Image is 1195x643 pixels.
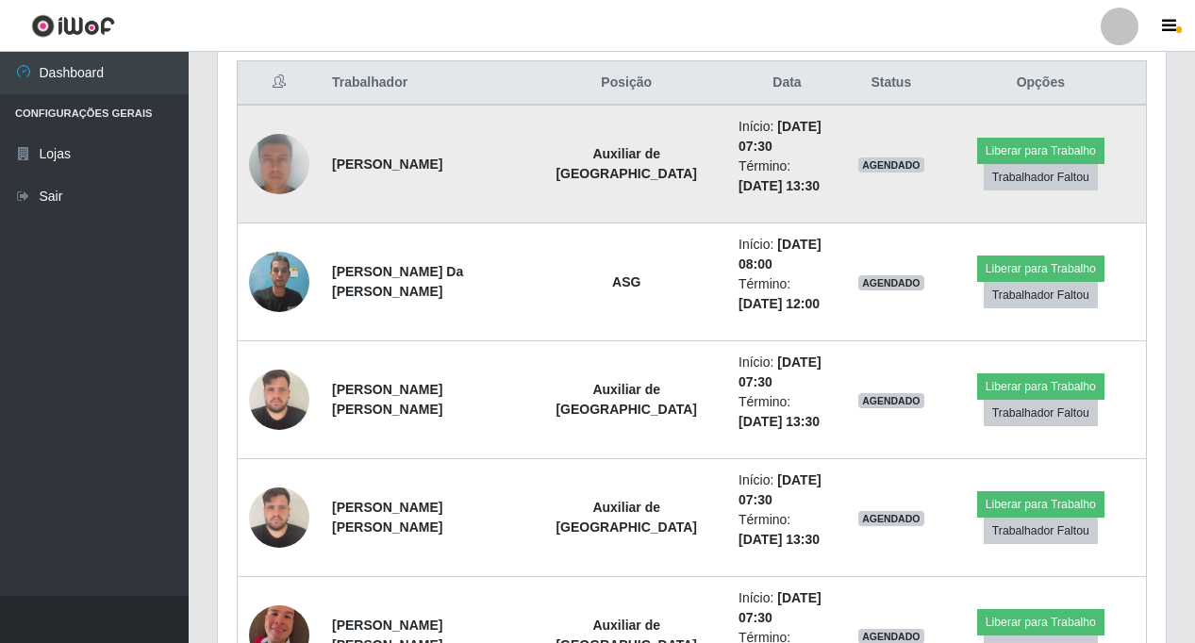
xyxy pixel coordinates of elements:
[249,241,309,321] img: 1754604170144.jpeg
[739,235,836,274] li: Início:
[739,274,836,314] li: Término:
[739,532,820,547] time: [DATE] 13:30
[984,400,1098,426] button: Trabalhador Faltou
[977,373,1104,400] button: Liberar para Trabalho
[739,392,836,432] li: Término:
[739,414,820,429] time: [DATE] 13:30
[739,470,836,510] li: Início:
[847,61,936,106] th: Status
[332,157,442,172] strong: [PERSON_NAME]
[739,237,822,272] time: [DATE] 08:00
[556,382,697,417] strong: Auxiliar de [GEOGRAPHIC_DATA]
[612,274,640,289] strong: ASG
[739,354,822,389] time: [DATE] 07:30
[525,61,727,106] th: Posição
[332,500,442,535] strong: [PERSON_NAME] [PERSON_NAME]
[739,590,822,625] time: [DATE] 07:30
[739,588,836,628] li: Início:
[858,393,924,408] span: AGENDADO
[332,264,463,299] strong: [PERSON_NAME] Da [PERSON_NAME]
[977,138,1104,164] button: Liberar para Trabalho
[31,14,115,38] img: CoreUI Logo
[858,511,924,526] span: AGENDADO
[249,102,309,226] img: 1748706192585.jpeg
[739,157,836,196] li: Término:
[556,146,697,181] strong: Auxiliar de [GEOGRAPHIC_DATA]
[984,282,1098,308] button: Trabalhador Faltou
[984,164,1098,190] button: Trabalhador Faltou
[739,353,836,392] li: Início:
[739,117,836,157] li: Início:
[977,256,1104,282] button: Liberar para Trabalho
[739,178,820,193] time: [DATE] 13:30
[858,275,924,290] span: AGENDADO
[321,61,525,106] th: Trabalhador
[739,119,822,154] time: [DATE] 07:30
[977,609,1104,635] button: Liberar para Trabalho
[858,157,924,173] span: AGENDADO
[739,296,820,311] time: [DATE] 12:00
[249,359,309,439] img: 1733931540736.jpeg
[556,500,697,535] strong: Auxiliar de [GEOGRAPHIC_DATA]
[332,382,442,417] strong: [PERSON_NAME] [PERSON_NAME]
[936,61,1147,106] th: Opções
[739,510,836,550] li: Término:
[977,491,1104,518] button: Liberar para Trabalho
[984,518,1098,544] button: Trabalhador Faltou
[727,61,847,106] th: Data
[249,477,309,557] img: 1733931540736.jpeg
[739,472,822,507] time: [DATE] 07:30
